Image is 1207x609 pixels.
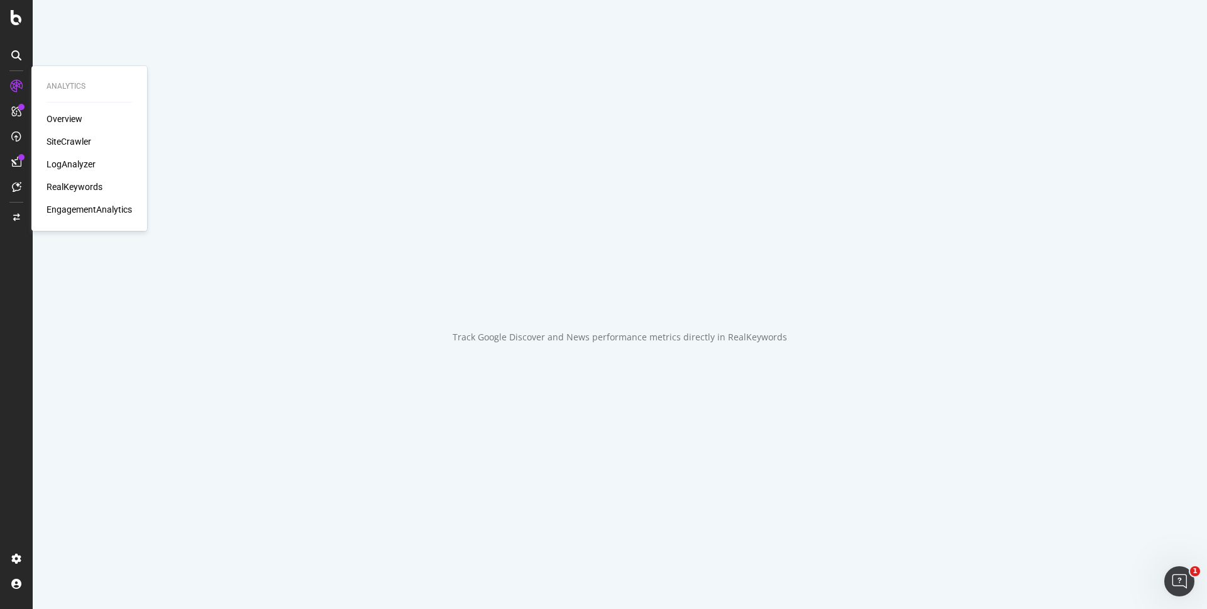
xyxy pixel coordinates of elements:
div: Analytics [47,81,132,92]
span: 1 [1190,566,1200,576]
a: SiteCrawler [47,135,91,148]
a: RealKeywords [47,181,102,193]
a: Overview [47,113,82,125]
div: animation [575,265,665,311]
div: Track Google Discover and News performance metrics directly in RealKeywords [453,331,787,344]
a: EngagementAnalytics [47,203,132,216]
a: LogAnalyzer [47,158,96,170]
iframe: Intercom live chat [1164,566,1194,596]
